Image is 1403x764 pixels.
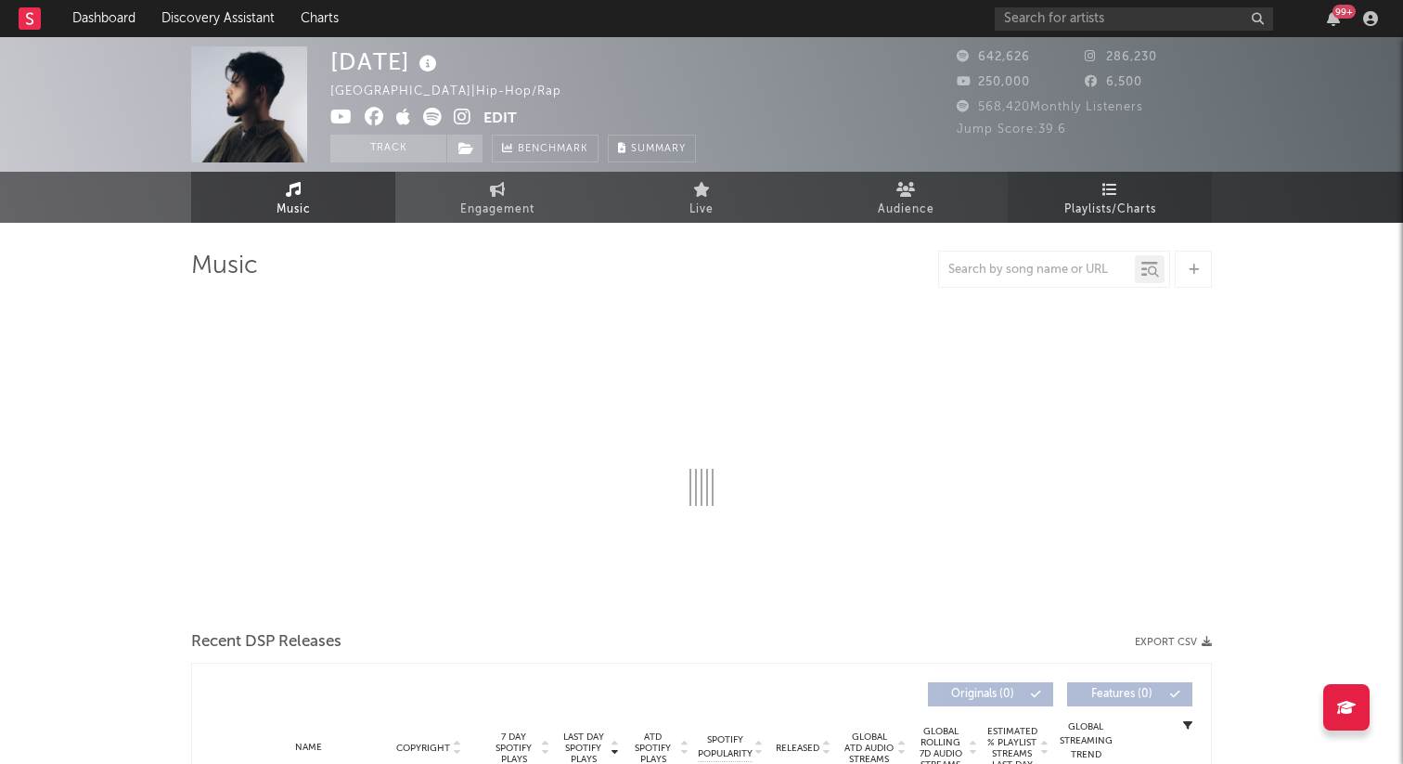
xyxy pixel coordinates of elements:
div: [DATE] [330,46,442,77]
span: Audience [878,199,934,221]
input: Search for artists [995,7,1273,31]
button: Originals(0) [928,682,1053,706]
span: Engagement [460,199,534,221]
button: Features(0) [1067,682,1192,706]
div: Name [248,741,369,755]
span: Live [689,199,714,221]
span: Features ( 0 ) [1079,689,1165,700]
span: Playlists/Charts [1064,199,1156,221]
span: 286,230 [1085,51,1157,63]
span: Jump Score: 39.6 [957,123,1066,136]
span: Recent DSP Releases [191,631,341,654]
button: 99+ [1327,11,1340,26]
span: 568,420 Monthly Listeners [957,101,1143,113]
span: 6,500 [1085,76,1142,88]
a: Music [191,172,395,223]
span: Copyright [396,743,450,754]
button: Summary [608,135,696,162]
a: Audience [804,172,1008,223]
a: Benchmark [492,135,599,162]
span: Music [277,199,311,221]
span: Summary [631,144,686,154]
span: 642,626 [957,51,1030,63]
span: Originals ( 0 ) [940,689,1025,700]
span: Released [776,743,819,754]
span: Benchmark [518,138,588,161]
button: Export CSV [1135,637,1212,648]
button: Edit [483,108,517,131]
div: [GEOGRAPHIC_DATA] | Hip-Hop/Rap [330,81,583,103]
div: 99 + [1332,5,1356,19]
span: Spotify Popularity [698,733,753,761]
a: Playlists/Charts [1008,172,1212,223]
input: Search by song name or URL [939,263,1135,278]
button: Track [330,135,446,162]
span: 250,000 [957,76,1030,88]
a: Live [599,172,804,223]
a: Engagement [395,172,599,223]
